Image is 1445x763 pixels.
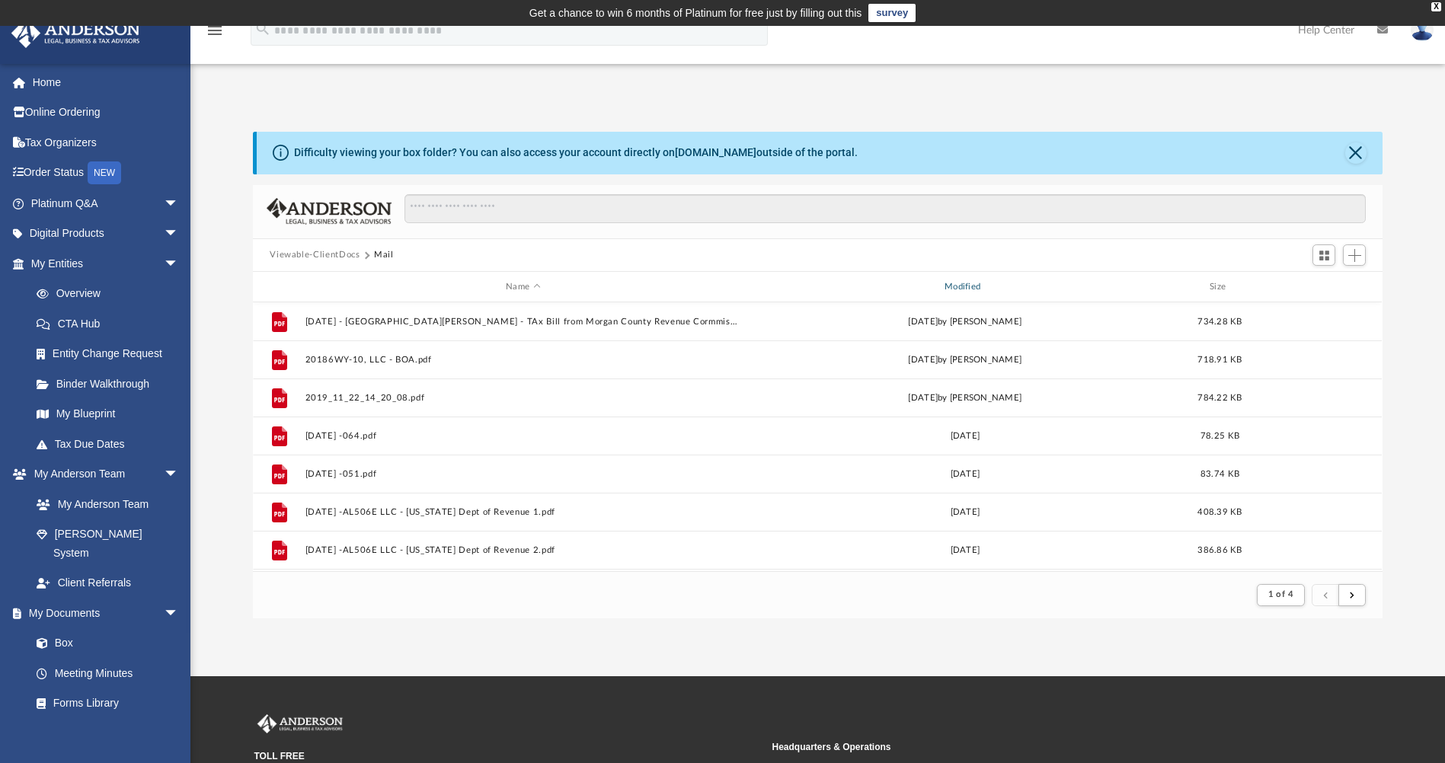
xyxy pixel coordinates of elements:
[254,749,762,763] small: TOLL FREE
[253,302,1382,571] div: grid
[88,161,121,184] div: NEW
[21,628,187,659] a: Box
[206,29,224,40] a: menu
[1198,356,1242,364] span: 718.91 KB
[1200,432,1239,440] span: 78.25 KB
[21,489,187,519] a: My Anderson Team
[1268,590,1293,599] span: 1 of 4
[1257,584,1305,605] button: 1 of 4
[21,429,202,459] a: Tax Due Dates
[747,506,1183,519] div: [DATE]
[529,4,862,22] div: Get a chance to win 6 months of Platinum for free just by filling out this
[305,545,741,555] button: [DATE] -AL506E LLC - [US_STATE] Dept of Revenue 2.pdf
[747,544,1183,557] div: [DATE]
[164,459,194,490] span: arrow_drop_down
[11,127,202,158] a: Tax Organizers
[1198,508,1242,516] span: 408.39 KB
[21,568,194,599] a: Client Referrals
[21,369,202,399] a: Binder Walkthrough
[164,598,194,629] span: arrow_drop_down
[7,18,145,48] img: Anderson Advisors Platinum Portal
[206,21,224,40] i: menu
[11,188,202,219] a: Platinum Q&Aarrow_drop_down
[21,308,202,339] a: CTA Hub
[1345,142,1367,164] button: Close
[305,507,741,517] button: [DATE] -AL506E LLC - [US_STATE] Dept of Revenue 1.pdf
[164,248,194,279] span: arrow_drop_down
[404,194,1366,223] input: Search files and folders
[11,67,202,97] a: Home
[747,353,1183,367] div: [DATE] by [PERSON_NAME]
[747,280,1183,294] div: Modified
[305,317,741,327] button: [DATE] - [GEOGRAPHIC_DATA][PERSON_NAME] - TAx Bill from Morgan County Revenue Cormmisssioner0001.pdf
[305,431,741,441] button: [DATE] -064.pdf
[305,280,740,294] div: Name
[11,459,194,490] a: My Anderson Teamarrow_drop_down
[11,158,202,189] a: Order StatusNEW
[1200,470,1239,478] span: 83.74 KB
[164,188,194,219] span: arrow_drop_down
[305,469,741,479] button: [DATE] -051.pdf
[1258,280,1364,294] div: id
[868,4,916,22] a: survey
[675,146,756,158] a: [DOMAIN_NAME]
[1312,244,1335,266] button: Switch to Grid View
[11,97,202,128] a: Online Ordering
[254,21,271,37] i: search
[747,468,1183,481] div: [DATE]
[747,315,1183,329] div: [DATE] by [PERSON_NAME]
[11,598,194,628] a: My Documentsarrow_drop_down
[21,399,194,429] a: My Blueprint
[747,391,1183,405] div: [DATE] by [PERSON_NAME]
[1190,280,1251,294] div: Size
[294,145,858,161] div: Difficulty viewing your box folder? You can also access your account directly on outside of the p...
[1198,546,1242,554] span: 386.86 KB
[747,429,1183,443] div: [DATE]
[11,248,202,279] a: My Entitiesarrow_drop_down
[270,248,360,262] button: Viewable-ClientDocs
[21,519,194,568] a: [PERSON_NAME] System
[1198,394,1242,402] span: 784.22 KB
[772,740,1280,754] small: Headquarters & Operations
[260,280,298,294] div: id
[1198,318,1242,326] span: 734.28 KB
[1411,19,1434,41] img: User Pic
[21,279,202,309] a: Overview
[305,355,741,365] button: 20186WY-10, LLC - BOA.pdf
[254,714,346,734] img: Anderson Advisors Platinum Portal
[1343,244,1366,266] button: Add
[164,219,194,250] span: arrow_drop_down
[21,658,194,688] a: Meeting Minutes
[11,219,202,249] a: Digital Productsarrow_drop_down
[21,688,187,719] a: Forms Library
[1431,2,1441,11] div: close
[374,248,394,262] button: Mail
[305,393,741,403] button: 2019_11_22_14_20_08.pdf
[21,339,202,369] a: Entity Change Request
